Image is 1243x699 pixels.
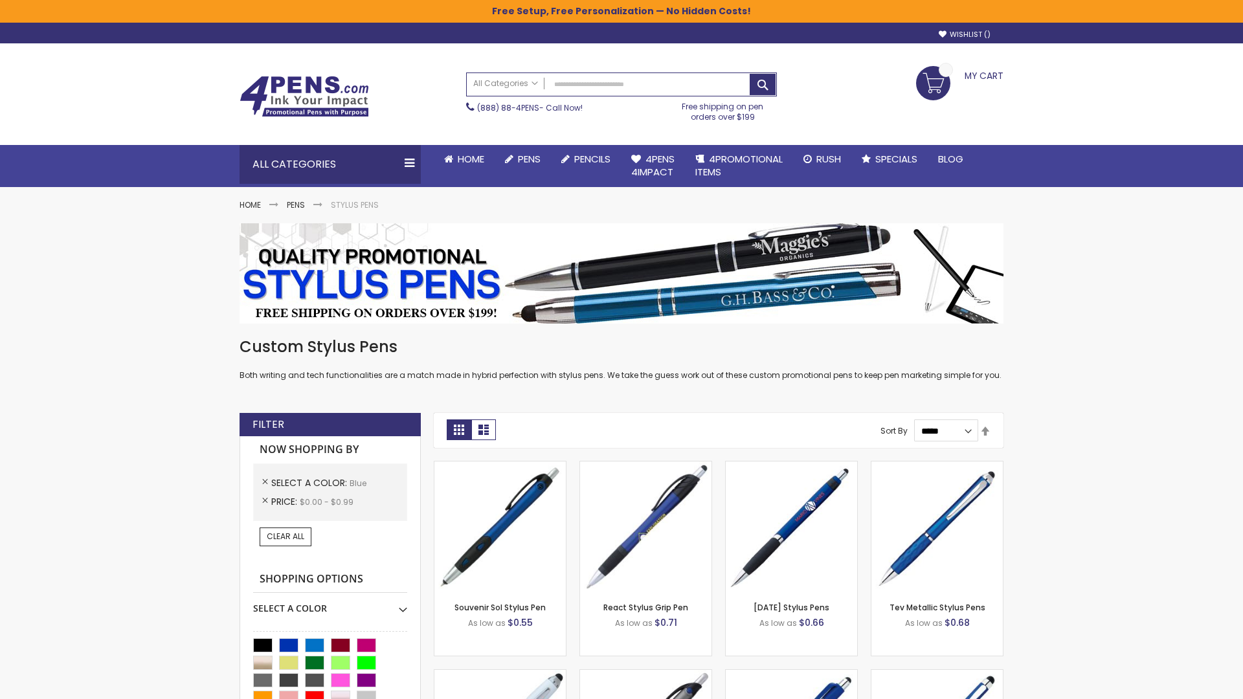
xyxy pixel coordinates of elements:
[754,602,829,613] a: [DATE] Stylus Pens
[695,152,783,179] span: 4PROMOTIONAL ITEMS
[759,617,797,628] span: As low as
[945,616,970,629] span: $0.68
[434,669,566,680] a: Ion White Branded Stylus Pen-Blue
[518,152,541,166] span: Pens
[851,145,928,173] a: Specials
[477,102,583,113] span: - Call Now!
[939,30,991,39] a: Wishlist
[287,199,305,210] a: Pens
[253,436,407,463] strong: Now Shopping by
[260,527,311,546] a: Clear All
[434,461,566,472] a: Souvenir Sol Stylus Pen-Blue
[880,425,908,436] label: Sort By
[253,566,407,594] strong: Shopping Options
[240,337,1003,381] div: Both writing and tech functionalities are a match made in hybrid perfection with stylus pens. We ...
[267,531,304,542] span: Clear All
[252,417,284,432] strong: Filter
[434,145,495,173] a: Home
[905,617,943,628] span: As low as
[793,145,851,173] a: Rush
[271,476,350,489] span: Select A Color
[574,152,610,166] span: Pencils
[495,145,551,173] a: Pens
[331,199,379,210] strong: Stylus Pens
[726,669,857,680] a: Pearl Element Stylus Pens-Blue
[816,152,841,166] span: Rush
[615,617,653,628] span: As low as
[240,76,369,117] img: 4Pens Custom Pens and Promotional Products
[685,145,793,187] a: 4PROMOTIONALITEMS
[871,669,1003,680] a: Custom Stylus Grip Pens-Blue
[473,78,538,89] span: All Categories
[580,461,711,593] img: React Stylus Grip Pen-Blue
[467,73,544,94] a: All Categories
[253,593,407,615] div: Select A Color
[669,96,778,122] div: Free shipping on pen orders over $199
[468,617,506,628] span: As low as
[271,495,300,508] span: Price
[603,602,688,613] a: React Stylus Grip Pen
[240,145,421,184] div: All Categories
[631,152,675,179] span: 4Pens 4impact
[508,616,533,629] span: $0.55
[458,152,484,166] span: Home
[551,145,621,173] a: Pencils
[655,616,677,629] span: $0.71
[240,199,261,210] a: Home
[454,602,546,613] a: Souvenir Sol Stylus Pen
[434,461,566,593] img: Souvenir Sol Stylus Pen-Blue
[580,669,711,680] a: Story Stylus Custom Pen-Blue
[938,152,963,166] span: Blog
[928,145,974,173] a: Blog
[726,461,857,472] a: Epiphany Stylus Pens-Blue
[580,461,711,472] a: React Stylus Grip Pen-Blue
[240,223,1003,324] img: Stylus Pens
[875,152,917,166] span: Specials
[871,461,1003,472] a: Tev Metallic Stylus Pens-Blue
[621,145,685,187] a: 4Pens4impact
[477,102,539,113] a: (888) 88-4PENS
[726,461,857,593] img: Epiphany Stylus Pens-Blue
[871,461,1003,593] img: Tev Metallic Stylus Pens-Blue
[890,602,985,613] a: Tev Metallic Stylus Pens
[799,616,824,629] span: $0.66
[350,478,366,489] span: Blue
[300,496,353,507] span: $0.00 - $0.99
[240,337,1003,357] h1: Custom Stylus Pens
[447,419,471,440] strong: Grid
